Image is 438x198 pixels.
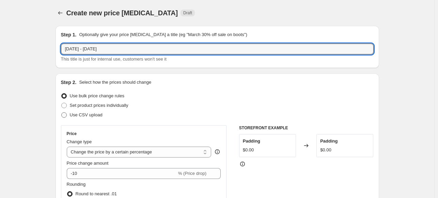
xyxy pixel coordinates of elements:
span: Round to nearest .01 [76,191,117,196]
span: Draft [183,10,192,16]
button: Price change jobs [56,8,65,18]
input: -15 [67,168,177,179]
span: Price change amount [67,161,109,166]
span: % (Price drop) [178,171,206,176]
div: $0.00 [243,147,254,153]
span: This title is just for internal use, customers won't see it [61,56,167,62]
span: Padding [243,138,260,144]
span: Change type [67,139,92,144]
h2: Step 2. [61,79,77,86]
div: $0.00 [320,147,331,153]
h2: Step 1. [61,31,77,38]
span: Create new price [MEDICAL_DATA] [66,9,178,17]
p: Select how the prices should change [79,79,151,86]
span: Padding [320,138,338,144]
input: 30% off holiday sale [61,44,374,54]
span: Use bulk price change rules [70,93,124,98]
h3: Price [67,131,77,136]
span: Use CSV upload [70,112,103,117]
h6: STOREFRONT EXAMPLE [239,125,374,131]
p: Optionally give your price [MEDICAL_DATA] a title (eg "March 30% off sale on boots") [79,31,247,38]
span: Rounding [67,182,86,187]
span: Set product prices individually [70,103,128,108]
div: help [214,148,221,155]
